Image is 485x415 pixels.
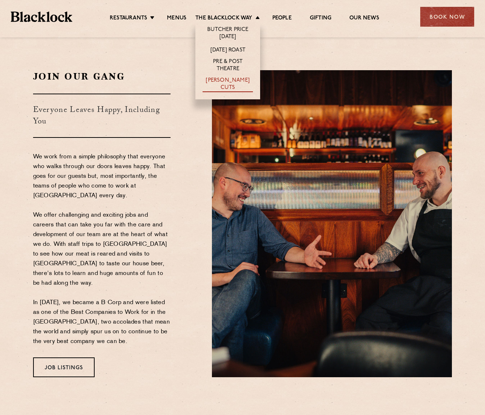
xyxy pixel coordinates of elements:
img: Blacklock_CanaryWharf_May23_DSC05696.jpg [212,70,452,377]
p: We work from a simple philosophy that everyone who walks through our doors leaves happy. That goe... [33,152,171,347]
a: Gifting [310,15,331,23]
a: Menus [167,15,186,23]
div: Book Now [420,7,474,27]
a: Pre & Post Theatre [203,58,253,73]
a: [DATE] Roast [210,47,245,55]
a: People [272,15,292,23]
a: Our News [349,15,379,23]
a: Job Listings [33,357,95,377]
img: BL_Textured_Logo-footer-cropped.svg [11,12,72,22]
a: Restaurants [110,15,147,23]
h3: Everyone Leaves Happy, Including You [33,94,171,138]
a: Butcher Price [DATE] [203,26,253,41]
h2: Join Our Gang [33,70,171,83]
a: The Blacklock Way [195,15,252,23]
a: [PERSON_NAME] Cuts [203,77,253,92]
